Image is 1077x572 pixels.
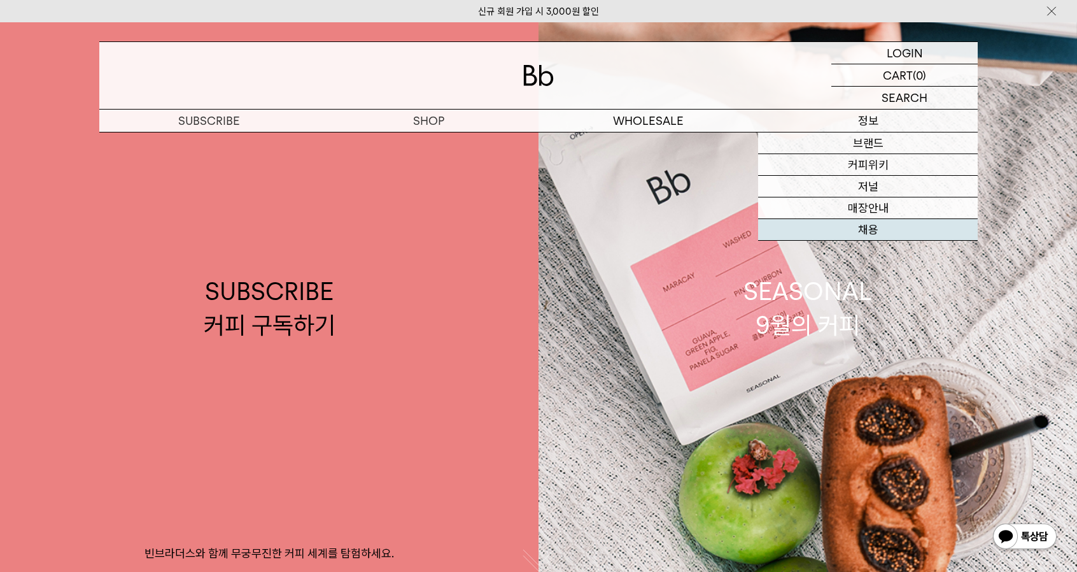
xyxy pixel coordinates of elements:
img: 카카오톡 채널 1:1 채팅 버튼 [992,522,1058,553]
div: SUBSCRIBE 커피 구독하기 [204,275,335,342]
a: 채용 [758,219,978,241]
a: 커피위키 [758,154,978,176]
a: 매장안내 [758,197,978,219]
a: LOGIN [831,42,978,64]
p: WHOLESALE [538,110,758,132]
img: 로고 [523,65,554,86]
div: SEASONAL 9월의 커피 [743,275,872,342]
p: SEARCH [882,87,927,109]
a: 저널 [758,176,978,197]
a: CART (0) [831,64,978,87]
a: SHOP [319,110,538,132]
p: 정보 [758,110,978,132]
a: SUBSCRIBE [99,110,319,132]
a: 브랜드 [758,132,978,154]
p: CART [883,64,913,86]
p: (0) [913,64,926,86]
a: 신규 회원 가입 시 3,000원 할인 [478,6,599,17]
p: LOGIN [887,42,923,64]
